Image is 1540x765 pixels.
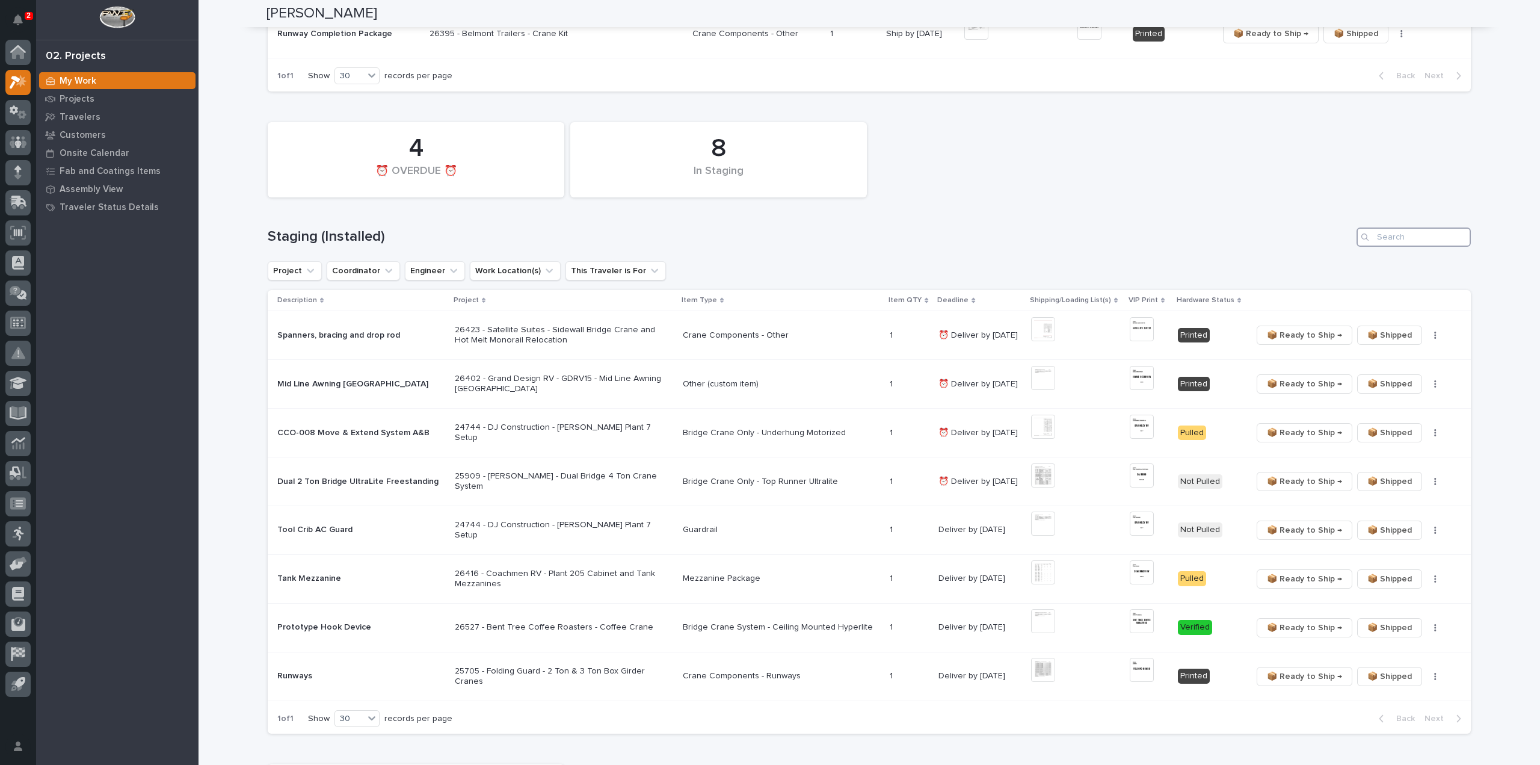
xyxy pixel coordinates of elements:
button: 📦 Ready to Ship → [1257,667,1352,686]
a: Customers [36,126,199,144]
div: 30 [335,713,364,725]
a: Projects [36,90,199,108]
p: Crane Components - Runways [683,671,880,681]
a: Traveler Status Details [36,198,199,216]
button: 📦 Ready to Ship → [1257,423,1352,442]
button: Next [1420,713,1471,724]
p: Deliver by [DATE] [938,622,1021,633]
p: Project [454,294,479,307]
p: 1 [890,522,895,535]
p: Deliver by [DATE] [938,671,1021,681]
p: 24744 - DJ Construction - [PERSON_NAME] Plant 7 Setup [455,520,665,540]
tr: Tank MezzanineTank Mezzanine 26416 - Coachmen RV - Plant 205 Cabinet and Tank MezzaninesMezzanine... [268,554,1471,603]
p: Dual 2 Ton Bridge UltraLite Freestanding [277,474,441,487]
span: 📦 Ready to Ship → [1233,26,1308,41]
button: 📦 Ready to Ship → [1257,374,1352,394]
button: Project [268,261,322,280]
p: Shipping/Loading List(s) [1030,294,1111,307]
button: Work Location(s) [470,261,561,280]
button: 📦 Ready to Ship → [1223,24,1319,43]
p: Runways [277,669,315,681]
div: Printed [1178,328,1210,343]
p: Description [277,294,317,307]
p: Show [308,71,330,81]
p: Travelers [60,112,100,123]
span: 📦 Shipped [1367,474,1412,489]
p: 1 [890,669,895,681]
div: 02. Projects [46,50,106,63]
p: ⏰ Deliver by [DATE] [938,330,1021,341]
tr: Tool Crib AC GuardTool Crib AC Guard 24744 - DJ Construction - [PERSON_NAME] Plant 7 SetupGuardra... [268,506,1471,554]
p: Bridge Crane System - Ceiling Mounted Hyperlite [683,622,880,633]
button: 📦 Ready to Ship → [1257,618,1352,637]
div: Pulled [1178,426,1206,441]
p: 26402 - Grand Design RV - GDRV15 - Mid Line Awning [GEOGRAPHIC_DATA] [455,374,665,394]
button: Engineer [405,261,465,280]
p: Onsite Calendar [60,148,129,159]
tr: Dual 2 Ton Bridge UltraLite FreestandingDual 2 Ton Bridge UltraLite Freestanding 25909 - [PERSON_... [268,457,1471,506]
input: Search [1357,228,1471,247]
p: 1 [890,571,895,584]
span: 📦 Shipped [1367,621,1412,635]
a: Travelers [36,108,199,126]
p: Projects [60,94,94,105]
span: 📦 Shipped [1367,377,1412,391]
p: 26423 - Satellite Suites - Sidewall Bridge Crane and Hot Melt Monorail Relocation [455,325,665,345]
p: Prototype Hook Device [277,620,374,633]
span: 📦 Ready to Ship → [1267,328,1342,342]
tr: RunwaysRunways 25705 - Folding Guard - 2 Ton & 3 Ton Box Girder CranesCrane Components - Runways1... [268,652,1471,701]
p: Bridge Crane Only - Top Runner Ultralite [683,477,880,487]
p: My Work [60,76,96,87]
p: 2 [26,11,31,20]
p: 1 [890,328,895,341]
p: Customers [60,130,106,141]
p: Tool Crib AC Guard [277,522,355,535]
p: ⏰ Deliver by [DATE] [938,379,1021,389]
p: Guardrail [683,525,880,535]
button: 📦 Shipped [1357,667,1422,686]
button: Back [1369,70,1420,81]
div: 8 [591,134,846,164]
p: 26395 - Belmont Trailers - Crane Kit [430,29,640,39]
button: 📦 Shipped [1323,24,1388,43]
span: 📦 Shipped [1334,26,1378,41]
p: ⏰ Deliver by [DATE] [938,428,1021,438]
div: Pulled [1178,571,1206,586]
p: Assembly View [60,184,123,195]
p: records per page [384,714,452,724]
button: 📦 Ready to Ship → [1257,326,1352,345]
p: 1 [890,474,895,487]
span: 📦 Shipped [1367,523,1412,537]
span: Next [1424,70,1451,81]
p: Runway Completion Package [277,26,395,39]
div: Not Pulled [1178,522,1222,537]
button: This Traveler is For [565,261,666,280]
span: 📦 Ready to Ship → [1267,621,1342,635]
button: 📦 Ready to Ship → [1257,569,1352,589]
p: Mid Line Awning [GEOGRAPHIC_DATA] [277,377,431,389]
button: 📦 Shipped [1357,423,1422,442]
span: 📦 Ready to Ship → [1267,377,1342,391]
p: Item Type [682,294,717,307]
p: Spanners, bracing and drop rod [277,328,402,341]
div: 4 [288,134,544,164]
p: 25909 - [PERSON_NAME] - Dual Bridge 4 Ton Crane System [455,471,665,492]
p: CCO-008 Move & Extend System A&B [277,426,432,438]
tr: Spanners, bracing and drop rodSpanners, bracing and drop rod 26423 - Satellite Suites - Sidewall ... [268,311,1471,359]
p: Traveler Status Details [60,202,159,213]
div: Verified [1178,620,1212,635]
div: In Staging [591,165,846,190]
button: 📦 Shipped [1357,521,1422,540]
p: 1 [890,620,895,633]
p: Crane Components - Other [692,29,821,39]
div: Printed [1133,26,1165,42]
span: Back [1389,713,1415,724]
span: 📦 Shipped [1367,669,1412,684]
p: Mezzanine Package [683,574,880,584]
p: Crane Components - Other [683,330,880,341]
span: Next [1424,713,1451,724]
span: 📦 Shipped [1367,572,1412,586]
a: Fab and Coatings Items [36,162,199,180]
span: Back [1389,70,1415,81]
p: Tank Mezzanine [277,571,343,584]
